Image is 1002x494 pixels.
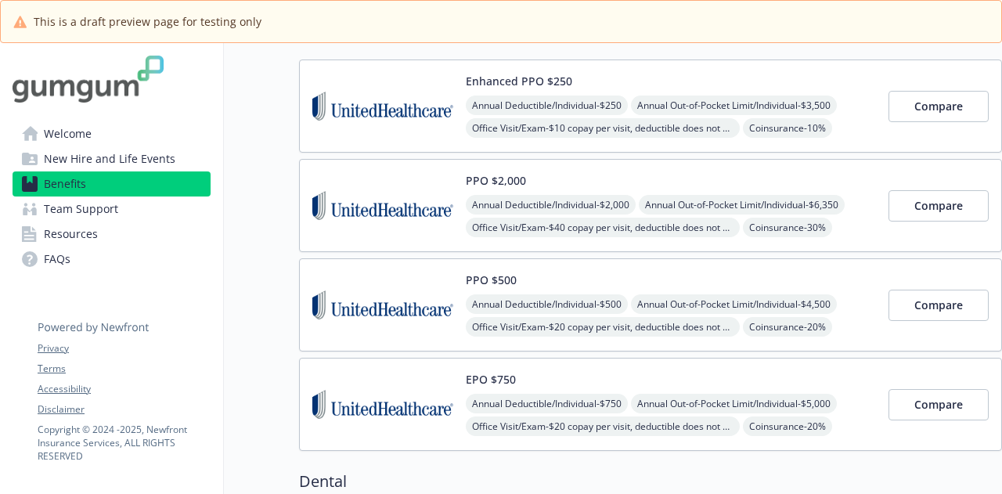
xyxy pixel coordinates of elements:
a: Resources [13,222,211,247]
a: Accessibility [38,382,210,396]
a: Welcome [13,121,211,146]
span: Coinsurance - 20% [743,317,832,337]
span: Coinsurance - 30% [743,218,832,237]
span: Coinsurance - 20% [743,416,832,436]
span: Resources [44,222,98,247]
button: PPO $500 [466,272,517,288]
button: EPO $750 [466,371,516,388]
span: Annual Out-of-Pocket Limit/Individual - $4,500 [631,294,837,314]
span: Coinsurance - 10% [743,118,832,138]
img: United Healthcare Insurance Company carrier logo [312,272,453,338]
span: Team Support [44,197,118,222]
button: Compare [888,91,989,122]
span: Compare [914,99,963,114]
span: FAQs [44,247,70,272]
span: Compare [914,198,963,213]
span: Office Visit/Exam - $20 copay per visit, deductible does not apply [466,317,740,337]
span: Annual Deductible/Individual - $2,000 [466,195,636,215]
span: Annual Deductible/Individual - $250 [466,96,628,115]
span: Annual Out-of-Pocket Limit/Individual - $3,500 [631,96,837,115]
span: Office Visit/Exam - $40 copay per visit, deductible does not apply [466,218,740,237]
span: Office Visit/Exam - $10 copay per visit, deductible does not apply [466,118,740,138]
span: New Hire and Life Events [44,146,175,171]
button: PPO $2,000 [466,172,526,189]
p: Copyright © 2024 - 2025 , Newfront Insurance Services, ALL RIGHTS RESERVED [38,423,210,463]
a: New Hire and Life Events [13,146,211,171]
span: Office Visit/Exam - $20 copay per visit, deductible does not apply [466,416,740,436]
button: Compare [888,190,989,222]
h2: Dental [299,470,1002,493]
span: This is a draft preview page for testing only [34,13,261,30]
button: Compare [888,389,989,420]
button: Enhanced PPO $250 [466,73,572,89]
a: FAQs [13,247,211,272]
a: Terms [38,362,210,376]
span: Annual Deductible/Individual - $500 [466,294,628,314]
a: Disclaimer [38,402,210,416]
a: Privacy [38,341,210,355]
span: Annual Out-of-Pocket Limit/Individual - $6,350 [639,195,845,215]
img: United Healthcare Insurance Company carrier logo [312,371,453,438]
span: Annual Out-of-Pocket Limit/Individual - $5,000 [631,394,837,413]
span: Benefits [44,171,86,197]
a: Benefits [13,171,211,197]
span: Compare [914,297,963,312]
img: United Healthcare Insurance Company carrier logo [312,172,453,239]
a: Team Support [13,197,211,222]
span: Welcome [44,121,92,146]
img: United Healthcare Insurance Company carrier logo [312,73,453,139]
span: Annual Deductible/Individual - $750 [466,394,628,413]
span: Compare [914,397,963,412]
button: Compare [888,290,989,321]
